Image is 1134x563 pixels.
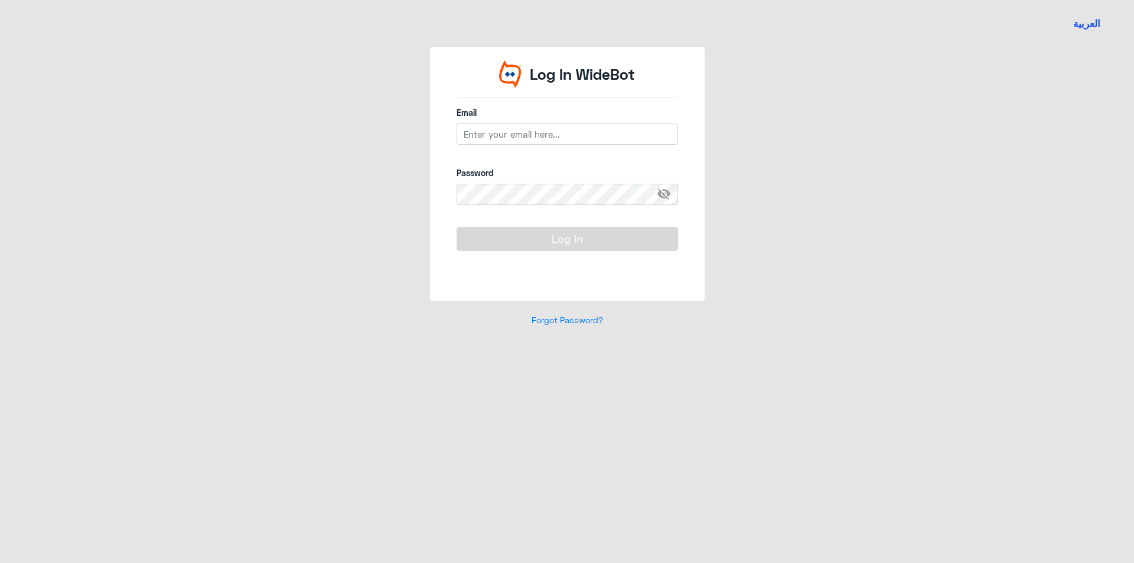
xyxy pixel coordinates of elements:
[457,167,678,179] label: Password
[1073,17,1100,31] button: العربية
[457,227,678,250] button: Log In
[457,106,678,119] label: Email
[457,123,678,145] input: Enter your email here...
[499,60,522,88] img: Widebot Logo
[532,315,603,325] a: Forgot Password?
[530,63,635,86] p: Log In WideBot
[1066,9,1107,38] a: Switch language
[657,184,678,205] span: visibility_off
